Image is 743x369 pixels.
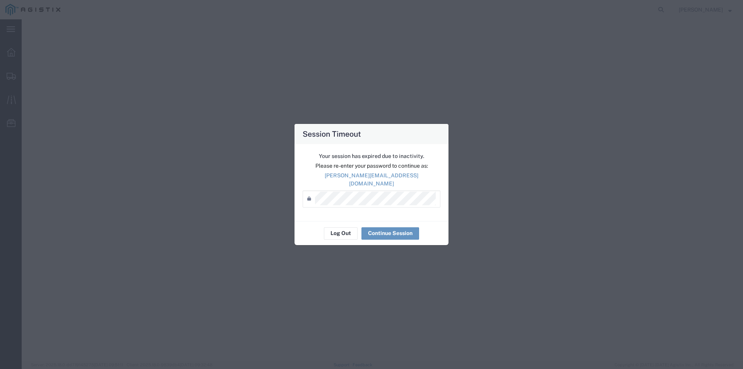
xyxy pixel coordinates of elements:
p: Your session has expired due to inactivity. [303,152,440,160]
button: Continue Session [361,227,419,240]
p: [PERSON_NAME][EMAIL_ADDRESS][DOMAIN_NAME] [303,172,440,188]
button: Log Out [324,227,358,240]
h4: Session Timeout [303,128,361,139]
p: Please re-enter your password to continue as: [303,162,440,170]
